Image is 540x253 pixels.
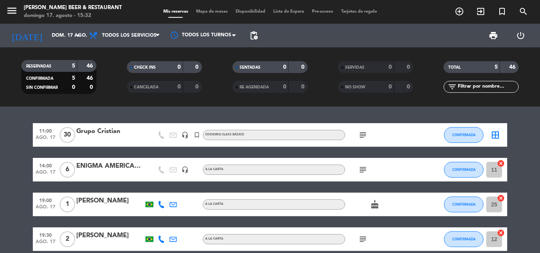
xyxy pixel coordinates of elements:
strong: 0 [301,64,306,70]
strong: 0 [195,64,200,70]
span: 6 [60,162,75,178]
span: RESERVADAS [26,64,51,68]
i: headset_mic [181,131,189,139]
i: arrow_drop_down [74,31,83,40]
span: 1 [60,197,75,212]
span: Mapa de mesas [192,9,232,14]
span: Cooking class básico [205,133,244,136]
strong: 0 [389,84,392,90]
strong: 46 [509,64,517,70]
span: ago. 17 [36,135,55,144]
strong: 0 [72,84,75,90]
strong: 0 [90,84,94,90]
div: domingo 17. agosto - 15:32 [24,12,122,20]
span: A la carta [205,168,223,171]
span: RE AGENDADA [240,85,269,89]
button: CONFIRMADA [444,162,483,178]
span: CHECK INS [134,66,156,69]
strong: 0 [283,64,286,70]
strong: 0 [407,64,412,70]
span: ago. 17 [36,170,55,179]
button: CONFIRMADA [444,197,483,212]
i: subject [358,165,368,174]
strong: 0 [177,64,181,70]
span: 11:00 [36,126,55,135]
strong: 0 [177,84,181,90]
span: pending_actions [249,31,259,40]
span: 19:00 [36,195,55,204]
strong: 5 [495,64,498,70]
i: turned_in_not [497,7,507,16]
div: [PERSON_NAME] [76,196,143,206]
span: Todos los servicios [102,33,157,38]
i: search [519,7,528,16]
span: Tarjetas de regalo [337,9,381,14]
strong: 0 [301,84,306,90]
i: cake [370,200,380,209]
span: 14:00 [36,161,55,170]
span: CONFIRMADA [452,202,476,206]
i: subject [358,234,368,244]
div: [PERSON_NAME] [76,231,143,241]
span: TOTAL [448,66,461,69]
i: menu [6,5,18,17]
span: 2 [60,231,75,247]
i: power_settings_new [516,31,525,40]
span: SIN CONFIRMAR [26,86,58,90]
span: Lista de Espera [269,9,308,14]
strong: 5 [72,63,75,69]
div: ENIGMA AMERICANOS [76,161,143,171]
i: subject [358,130,368,140]
span: Disponibilidad [232,9,269,14]
strong: 5 [72,75,75,81]
span: CONFIRMADA [452,133,476,137]
input: Filtrar por nombre... [457,82,518,91]
i: [DATE] [6,27,48,44]
button: CONFIRMADA [444,231,483,247]
span: NO SHOW [345,85,365,89]
i: exit_to_app [476,7,485,16]
span: A la carta [205,202,223,206]
i: turned_in_not [193,131,200,139]
strong: 0 [407,84,412,90]
span: CANCELADA [134,85,159,89]
i: cancel [497,159,505,167]
span: 30 [60,127,75,143]
span: SERVIDAS [345,66,364,69]
strong: 46 [87,75,94,81]
button: CONFIRMADA [444,127,483,143]
div: Grupo Cristian [76,126,143,137]
strong: 0 [389,64,392,70]
span: Mis reservas [159,9,192,14]
i: cancel [497,194,505,202]
strong: 46 [87,63,94,69]
i: filter_list [447,82,457,92]
span: print [489,31,498,40]
span: ago. 17 [36,204,55,214]
button: menu [6,5,18,19]
i: cancel [497,229,505,237]
span: SENTADAS [240,66,261,69]
span: A la carta [205,237,223,240]
i: headset_mic [181,166,189,173]
strong: 0 [283,84,286,90]
span: CONFIRMADA [26,77,53,81]
span: ago. 17 [36,239,55,248]
span: CONFIRMADA [452,167,476,172]
span: CONFIRMADA [452,237,476,241]
i: add_circle_outline [455,7,464,16]
i: border_all [491,130,500,140]
strong: 0 [195,84,200,90]
span: Pre-acceso [308,9,337,14]
span: 19:30 [36,230,55,239]
div: [PERSON_NAME] Beer & Restaurant [24,4,122,12]
div: LOG OUT [507,24,534,47]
